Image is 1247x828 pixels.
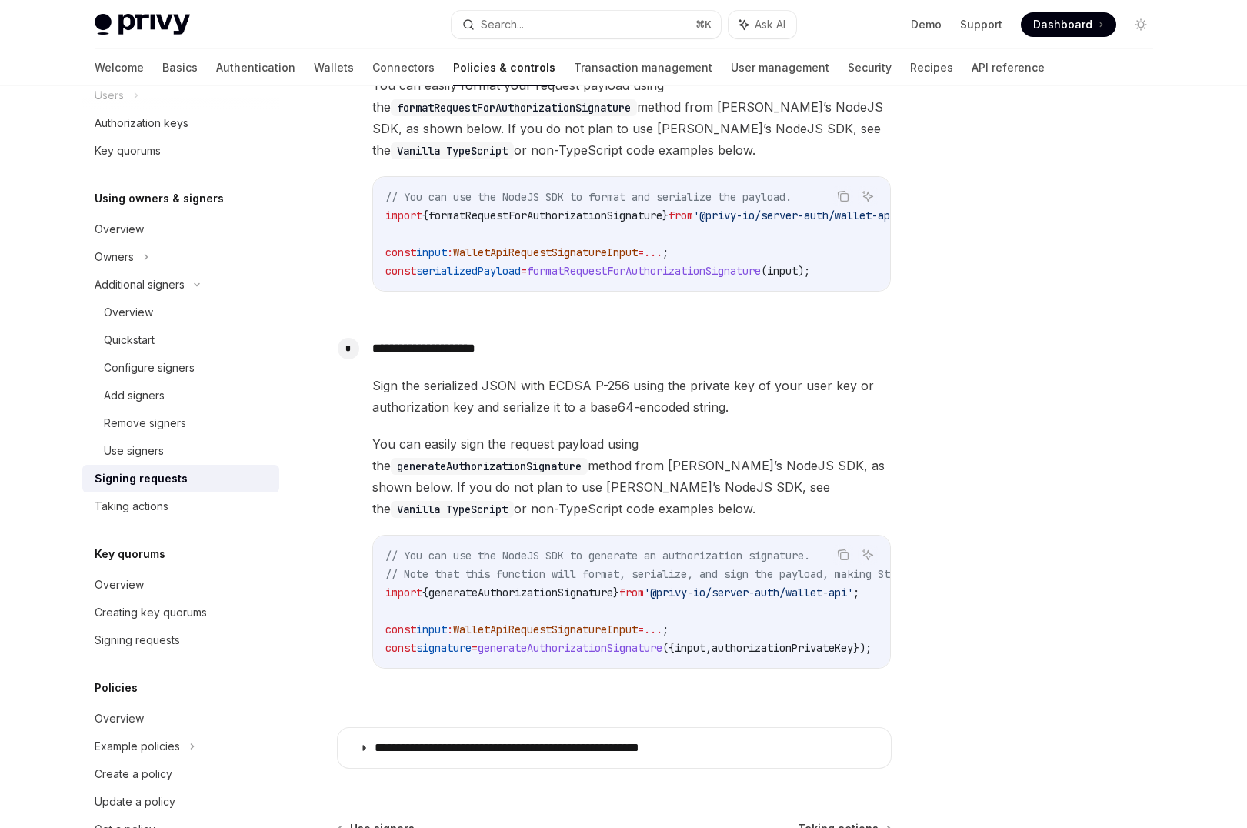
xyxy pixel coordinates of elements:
[82,354,279,382] a: Configure signers
[372,433,891,519] span: You can easily sign the request payload using the method from [PERSON_NAME]’s NodeJS SDK, as show...
[416,623,447,636] span: input
[833,545,853,565] button: Copy the contents from the code block
[731,49,829,86] a: User management
[729,11,796,38] button: Ask AI
[82,626,279,654] a: Signing requests
[858,186,878,206] button: Ask AI
[314,49,354,86] a: Wallets
[960,17,1002,32] a: Support
[472,641,478,655] span: =
[385,190,792,204] span: // You can use the NodeJS SDK to format and serialize the payload.
[391,142,514,159] code: Vanilla TypeScript
[82,137,279,165] a: Key quorums
[644,245,662,259] span: ...
[216,49,295,86] a: Authentication
[104,303,153,322] div: Overview
[848,49,892,86] a: Security
[662,245,669,259] span: ;
[833,186,853,206] button: Copy the contents from the code block
[95,248,134,266] div: Owners
[95,793,175,811] div: Update a policy
[972,49,1045,86] a: API reference
[644,623,662,636] span: ...
[527,264,761,278] span: formatRequestForAuthorizationSignature
[1129,12,1153,37] button: Toggle dark mode
[95,49,144,86] a: Welcome
[574,49,712,86] a: Transaction management
[95,220,144,239] div: Overview
[1033,17,1092,32] span: Dashboard
[761,264,767,278] span: (
[422,209,428,222] span: {
[95,737,180,756] div: Example policies
[695,18,712,31] span: ⌘ K
[478,641,662,655] span: generateAuthorizationSignature
[755,17,785,32] span: Ask AI
[95,497,168,516] div: Taking actions
[416,641,472,655] span: signature
[385,567,982,581] span: // Note that this function will format, serialize, and sign the payload, making Step 2 redundant.
[82,409,279,437] a: Remove signers
[95,679,138,697] h5: Policies
[82,492,279,520] a: Taking actions
[82,299,279,326] a: Overview
[385,264,416,278] span: const
[95,469,188,488] div: Signing requests
[619,586,644,599] span: from
[95,576,144,594] div: Overview
[391,458,588,475] code: generateAuthorizationSignature
[385,586,422,599] span: import
[391,99,637,116] code: formatRequestForAuthorizationSignature
[82,705,279,733] a: Overview
[82,437,279,465] a: Use signers
[669,209,693,222] span: from
[95,142,161,160] div: Key quorums
[675,641,705,655] span: input
[662,623,669,636] span: ;
[104,386,165,405] div: Add signers
[422,586,428,599] span: {
[82,382,279,409] a: Add signers
[385,245,416,259] span: const
[858,545,878,565] button: Ask AI
[416,264,521,278] span: serializedPayload
[82,788,279,816] a: Update a policy
[95,709,144,728] div: Overview
[416,245,447,259] span: input
[428,209,662,222] span: formatRequestForAuthorizationSignature
[705,641,712,655] span: ,
[372,75,891,161] span: You can easily format your request payload using the method from [PERSON_NAME]’s NodeJS SDK, as s...
[428,586,613,599] span: generateAuthorizationSignature
[767,264,798,278] span: input
[95,114,188,132] div: Authorization keys
[662,209,669,222] span: }
[613,586,619,599] span: }
[712,641,853,655] span: authorizationPrivateKey
[910,49,953,86] a: Recipes
[82,465,279,492] a: Signing requests
[95,14,190,35] img: light logo
[385,641,416,655] span: const
[638,623,644,636] span: =
[372,49,435,86] a: Connectors
[385,209,422,222] span: import
[82,109,279,137] a: Authorization keys
[162,49,198,86] a: Basics
[104,359,195,377] div: Configure signers
[385,623,416,636] span: const
[95,189,224,208] h5: Using owners & signers
[853,586,859,599] span: ;
[453,245,638,259] span: WalletApiRequestSignatureInput
[452,11,721,38] button: Search...⌘K
[104,331,155,349] div: Quickstart
[95,603,207,622] div: Creating key quorums
[82,326,279,354] a: Quickstart
[453,49,555,86] a: Policies & controls
[82,599,279,626] a: Creating key quorums
[95,545,165,563] h5: Key quorums
[391,501,514,518] code: Vanilla TypeScript
[82,571,279,599] a: Overview
[693,209,902,222] span: '@privy-io/server-auth/wallet-api'
[82,760,279,788] a: Create a policy
[385,549,810,563] span: // You can use the NodeJS SDK to generate an authorization signature.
